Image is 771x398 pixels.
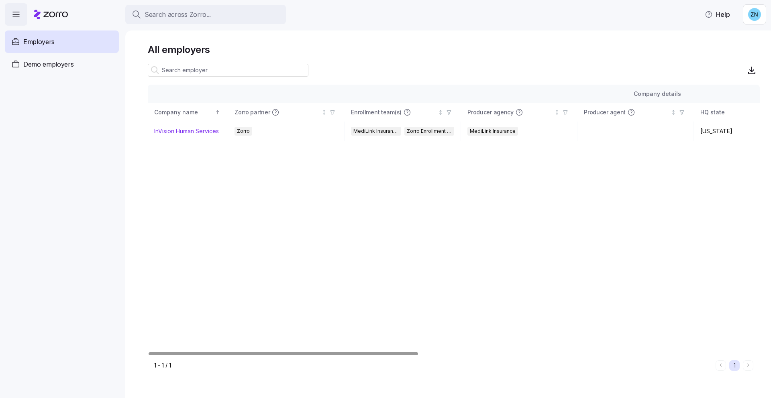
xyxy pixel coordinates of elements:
[470,127,516,136] span: MediLink Insurance
[321,110,327,115] div: Not sorted
[407,127,452,136] span: Zorro Enrollment Team
[351,108,402,116] span: Enrollment team(s)
[743,360,753,371] button: Next page
[5,53,119,75] a: Demo employers
[584,108,626,116] span: Producer agent
[577,103,694,122] th: Producer agentNot sorted
[125,5,286,24] button: Search across Zorro...
[23,37,55,47] span: Employers
[438,110,443,115] div: Not sorted
[23,59,74,69] span: Demo employers
[148,64,308,77] input: Search employer
[461,103,577,122] th: Producer agencyNot sorted
[237,127,250,136] span: Zorro
[345,103,461,122] th: Enrollment team(s)Not sorted
[467,108,514,116] span: Producer agency
[215,110,220,115] div: Sorted ascending
[145,10,211,20] span: Search across Zorro...
[716,360,726,371] button: Previous page
[154,361,712,370] div: 1 - 1 / 1
[705,10,730,19] span: Help
[154,108,214,117] div: Company name
[671,110,676,115] div: Not sorted
[5,30,119,53] a: Employers
[228,103,345,122] th: Zorro partnerNot sorted
[154,127,219,135] a: InVision Human Services
[698,6,736,22] button: Help
[148,43,760,56] h1: All employers
[748,8,761,21] img: 5c518db9dac3a343d5b258230af867d6
[554,110,560,115] div: Not sorted
[353,127,399,136] span: MediLink Insurance
[235,108,270,116] span: Zorro partner
[148,103,228,122] th: Company nameSorted ascending
[729,360,740,371] button: 1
